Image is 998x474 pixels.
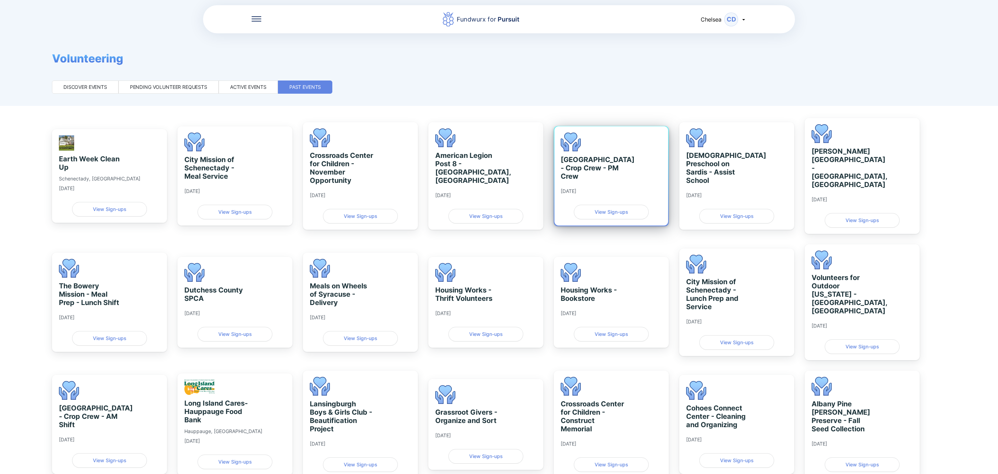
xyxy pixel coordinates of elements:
button: View Sign-ups [198,455,272,469]
span: Volunteering [52,52,123,65]
div: City Mission of Schenectady - Lunch Prep and Service [686,278,750,311]
div: [DATE] [812,196,827,203]
div: Dutchess County SPCA [184,286,248,303]
button: View Sign-ups [198,327,272,341]
button: View Sign-ups [72,453,147,468]
div: Housing Works - Thrift Volunteers [435,286,499,303]
span: View Sign-ups [344,461,377,468]
span: View Sign-ups [469,453,503,460]
span: View Sign-ups [595,331,628,338]
button: View Sign-ups [825,339,900,354]
div: Schenectady, [GEOGRAPHIC_DATA] [59,176,140,182]
button: View Sign-ups [323,209,398,223]
div: Albany Pine [PERSON_NAME] Preserve - Fall Seed Collection [812,400,875,433]
span: View Sign-ups [720,213,754,220]
div: Crossroads Center for Children - Construct Memorial [561,400,624,433]
span: View Sign-ups [469,213,503,220]
div: [GEOGRAPHIC_DATA] - Crop Crew - PM Crew [561,155,624,180]
div: CD [724,12,738,26]
span: View Sign-ups [93,335,126,342]
span: View Sign-ups [218,209,252,215]
button: View Sign-ups [323,331,398,346]
div: Earth Week Clean Up [59,155,122,171]
button: View Sign-ups [574,457,649,472]
span: View Sign-ups [344,213,377,220]
div: Fundwurx for [457,15,519,24]
div: [DATE] [435,310,451,316]
div: City Mission of Schenectady - Meal Service [184,155,248,180]
div: [DATE] [561,310,576,316]
div: Pending volunteer requests [130,84,207,91]
span: View Sign-ups [846,343,879,350]
div: Housing Works - Bookstore [561,286,624,303]
div: [PERSON_NAME][GEOGRAPHIC_DATA] - [GEOGRAPHIC_DATA], [GEOGRAPHIC_DATA] [812,147,875,189]
button: View Sign-ups [448,327,523,341]
button: View Sign-ups [448,209,523,223]
button: View Sign-ups [198,205,272,219]
span: View Sign-ups [469,331,503,338]
div: [DATE] [561,188,576,194]
span: View Sign-ups [846,217,879,224]
div: [DATE] [812,441,827,447]
button: View Sign-ups [574,205,649,219]
button: View Sign-ups [825,457,900,472]
div: [DEMOGRAPHIC_DATA] Preschool on Sardis - Assist School [686,151,750,185]
button: View Sign-ups [323,457,398,472]
div: [DATE] [812,323,827,329]
div: [DATE] [435,192,451,198]
span: View Sign-ups [93,457,126,464]
div: [DATE] [184,310,200,316]
div: Grassroot Givers - Organize and Sort [435,408,499,425]
div: Active events [230,84,266,91]
div: Crossroads Center for Children - November Opportunity [310,151,373,185]
div: Lansingburgh Boys & Girls Club - Beautification Project [310,400,373,433]
span: View Sign-ups [218,331,252,338]
span: View Sign-ups [344,335,377,342]
div: [DATE] [310,314,325,321]
div: [DATE] [59,437,75,443]
button: View Sign-ups [825,213,900,228]
div: Discover events [63,84,107,91]
span: View Sign-ups [720,339,754,346]
div: [DATE] [435,432,451,439]
span: View Sign-ups [846,461,879,468]
div: Past events [289,84,321,91]
div: [DATE] [59,314,75,321]
div: Long Island Cares- Hauppauge Food Bank [184,399,248,424]
div: [DATE] [59,185,75,192]
button: View Sign-ups [72,202,147,217]
span: View Sign-ups [595,209,628,215]
span: View Sign-ups [595,461,628,468]
div: [GEOGRAPHIC_DATA] - Crop Crew - AM Shift [59,404,122,429]
div: [DATE] [184,438,200,444]
div: [DATE] [184,188,200,194]
button: View Sign-ups [72,331,147,346]
span: View Sign-ups [93,206,126,213]
button: View Sign-ups [699,209,774,223]
div: Hauppauge, [GEOGRAPHIC_DATA] [184,428,262,434]
span: View Sign-ups [720,457,754,464]
button: View Sign-ups [448,449,523,464]
button: View Sign-ups [699,335,774,350]
div: Cohoes Connect Center - Cleaning and Organizing [686,404,750,429]
button: View Sign-ups [574,327,649,341]
div: Meals on Wheels of Syracuse - Delivery [310,282,373,307]
div: [DATE] [686,319,702,325]
span: Pursuit [496,16,519,23]
span: Chelsea [701,16,721,23]
div: The Bowery Mission - Meal Prep - Lunch Shift [59,282,122,307]
span: View Sign-ups [218,458,252,465]
div: Volunteers for Outdoor [US_STATE] - [GEOGRAPHIC_DATA], [GEOGRAPHIC_DATA] [812,273,875,315]
div: [DATE] [310,441,325,447]
div: American Legion Post 8 - [GEOGRAPHIC_DATA], [GEOGRAPHIC_DATA] [435,151,499,185]
div: [DATE] [686,192,702,198]
div: [DATE] [561,441,576,447]
div: [DATE] [310,192,325,198]
div: [DATE] [686,437,702,443]
button: View Sign-ups [699,453,774,468]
